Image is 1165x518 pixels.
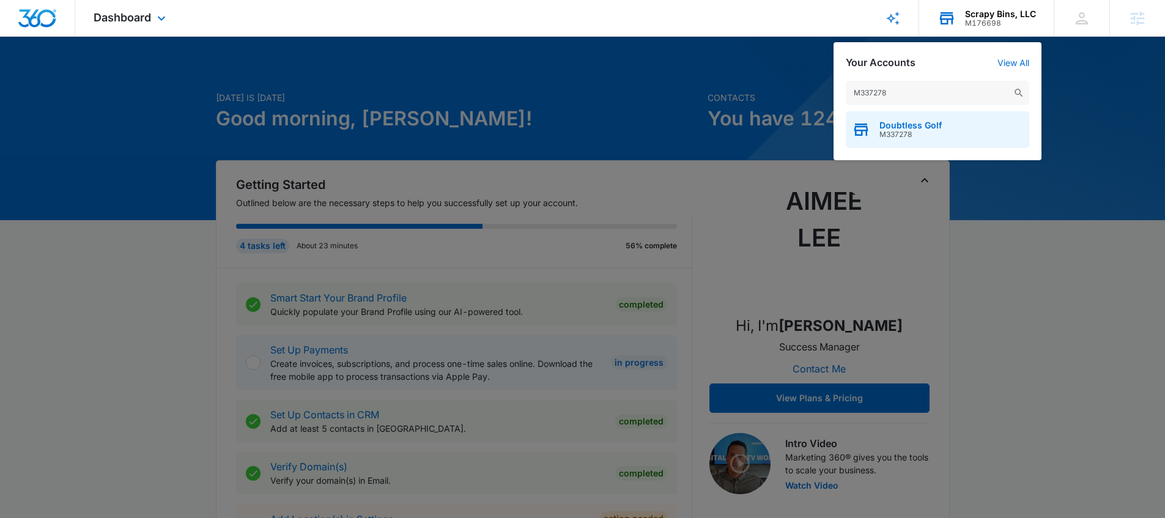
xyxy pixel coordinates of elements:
button: Doubtless GolfM337278 [846,111,1029,148]
span: Dashboard [94,11,151,24]
div: account id [965,19,1036,28]
span: M337278 [879,130,942,139]
h2: Your Accounts [846,57,915,68]
input: Search Accounts [846,81,1029,105]
a: View All [997,57,1029,68]
div: account name [965,9,1036,19]
span: Doubtless Golf [879,120,942,130]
